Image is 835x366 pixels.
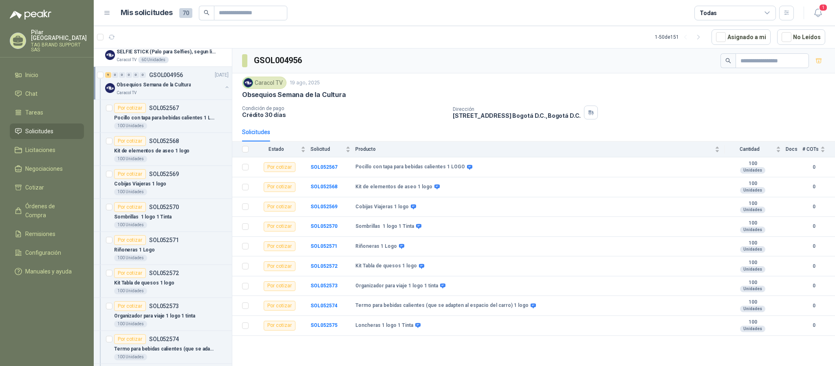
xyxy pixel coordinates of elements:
div: Por cotizar [264,261,295,271]
b: 100 [725,220,781,227]
a: Manuales y ayuda [10,264,84,279]
b: SOL052574 [311,303,337,309]
b: Pocillo con tapa para bebidas calientes 1 LOGO [355,164,465,170]
span: # COTs [802,146,819,152]
div: Por cotizar [264,182,295,192]
p: [STREET_ADDRESS] Bogotá D.C. , Bogotá D.C. [453,112,581,119]
p: Termo para bebidas calientes (que se adapten al espacio del carro) 1 logo [114,345,216,353]
b: 100 [725,280,781,286]
span: search [204,10,209,15]
div: Por cotizar [114,103,146,113]
p: 19 ago, 2025 [290,79,320,87]
a: SOL052569 [311,204,337,209]
a: Solicitudes [10,123,84,139]
b: Termo para bebidas calientes (que se adapten al espacio del carro) 1 logo [355,302,529,309]
b: Riñoneras 1 Logo [355,243,397,250]
p: Sombrillas 1 logo 1 Tinta [114,213,172,221]
div: Por cotizar [114,136,146,146]
p: Pocillo con tapa para bebidas calientes 1 LOGO [114,114,216,122]
p: Kit Tabla de quesos 1 logo [114,279,174,287]
a: Por cotizarSOL052573Organizador para viaje 1 logo 1 tinta100 Unidades [94,298,232,331]
p: SOL052574 [149,336,179,342]
div: 100 Unidades [114,321,147,327]
a: Por cotizarSOL052568Kit de elementos de aseo 1 logo100 Unidades [94,133,232,166]
div: Por cotizar [264,281,295,291]
div: Unidades [740,246,765,253]
a: SOL052572 [311,263,337,269]
p: Crédito 30 días [242,111,446,118]
a: Por cotizarSOL052567Pocillo con tapa para bebidas calientes 1 LOGO100 Unidades [94,100,232,133]
span: Producto [355,146,713,152]
button: Asignado a mi [712,29,771,45]
span: Licitaciones [25,146,55,154]
a: Licitaciones [10,142,84,158]
a: Órdenes de Compra [10,198,84,223]
b: Organizador para viaje 1 logo 1 tinta [355,283,438,289]
b: 100 [725,161,781,167]
div: 0 [119,72,125,78]
p: Riñoneras 1 Logo [114,246,155,254]
b: 0 [802,322,825,329]
p: Obsequios Semana de la Cultura [242,90,346,99]
div: 100 Unidades [114,156,147,162]
p: [DATE] [215,71,229,79]
div: 0 [112,72,118,78]
p: SOL052573 [149,303,179,309]
p: Obsequios Semana de la Cultura [117,81,191,89]
b: 0 [802,262,825,270]
span: Tareas [25,108,43,117]
p: TAG BRAND SUPPORT SAS [31,42,87,52]
a: Por cotizarSOL052572Kit Tabla de quesos 1 logo100 Unidades [94,265,232,298]
span: Configuración [25,248,61,257]
b: 100 [725,299,781,306]
a: Por cotizarSOL052574Termo para bebidas calientes (que se adapten al espacio del carro) 1 logo100 ... [94,331,232,364]
a: SOL052575 [311,322,337,328]
a: Por cotizarSOL052570Sombrillas 1 logo 1 Tinta100 Unidades [94,199,232,232]
div: Por cotizar [114,268,146,278]
p: SOL052568 [149,138,179,144]
a: Negociaciones [10,161,84,176]
div: Todas [700,9,717,18]
span: Negociaciones [25,164,63,173]
p: Caracol TV [117,90,137,96]
p: Dirección [453,106,581,112]
span: Manuales y ayuda [25,267,72,276]
div: Por cotizar [264,162,295,172]
div: Unidades [740,227,765,233]
a: SOL052568 [311,184,337,190]
b: Kit Tabla de quesos 1 logo [355,263,417,269]
div: Unidades [740,286,765,292]
p: Pilar [GEOGRAPHIC_DATA] [31,29,87,41]
div: Por cotizar [114,235,146,245]
div: Por cotizar [264,222,295,232]
a: Remisiones [10,226,84,242]
div: Por cotizar [114,301,146,311]
button: 1 [811,6,825,20]
div: 0 [126,72,132,78]
th: Producto [355,141,725,157]
div: 100 Unidades [114,222,147,228]
a: Configuración [10,245,84,260]
b: SOL052573 [311,283,337,289]
div: 1 - 50 de 151 [655,31,705,44]
div: Unidades [740,306,765,312]
span: Inicio [25,71,38,79]
a: Inicio [10,67,84,83]
div: Por cotizar [264,241,295,251]
b: Loncheras 1 logo 1 Tinta [355,322,413,329]
th: Docs [786,141,802,157]
div: 0 [140,72,146,78]
img: Company Logo [105,83,115,93]
p: Kit de elementos de aseo 1 logo [114,147,189,155]
a: Cotizar [10,180,84,195]
div: 9 [105,72,111,78]
p: SOL052567 [149,105,179,111]
b: Kit de elementos de aseo 1 logo [355,184,432,190]
b: 0 [802,302,825,310]
div: 100 Unidades [114,288,147,294]
div: Por cotizar [264,202,295,212]
div: Por cotizar [114,202,146,212]
b: 0 [802,163,825,171]
div: Unidades [740,207,765,213]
